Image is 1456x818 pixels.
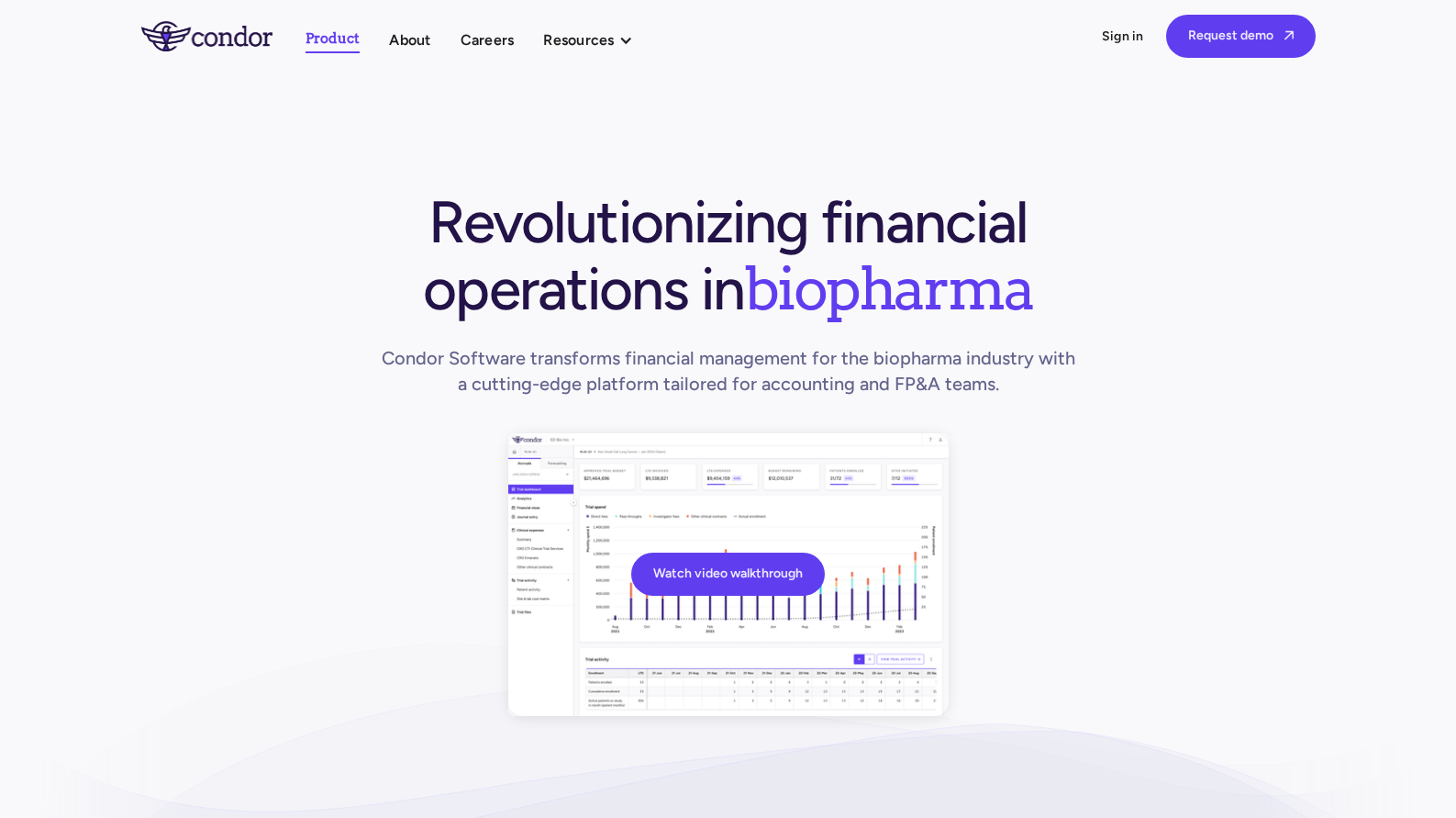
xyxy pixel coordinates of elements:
h1: Revolutionizing financial operations in [376,189,1081,321]
a: home [141,21,306,50]
a: Careers [461,28,515,52]
a: Watch video walkthrough [631,553,825,596]
a: Sign in [1102,28,1144,46]
a: About [389,28,430,52]
h1: Condor Software transforms financial management for the biopharma industry with a cutting-edge pl... [376,345,1081,397]
a: Request demo [1166,15,1316,58]
span: biopharma [744,252,1032,324]
a: Product [306,27,361,53]
div: Resources [543,28,614,52]
span:  [1284,29,1294,41]
div: Resources [543,28,650,52]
